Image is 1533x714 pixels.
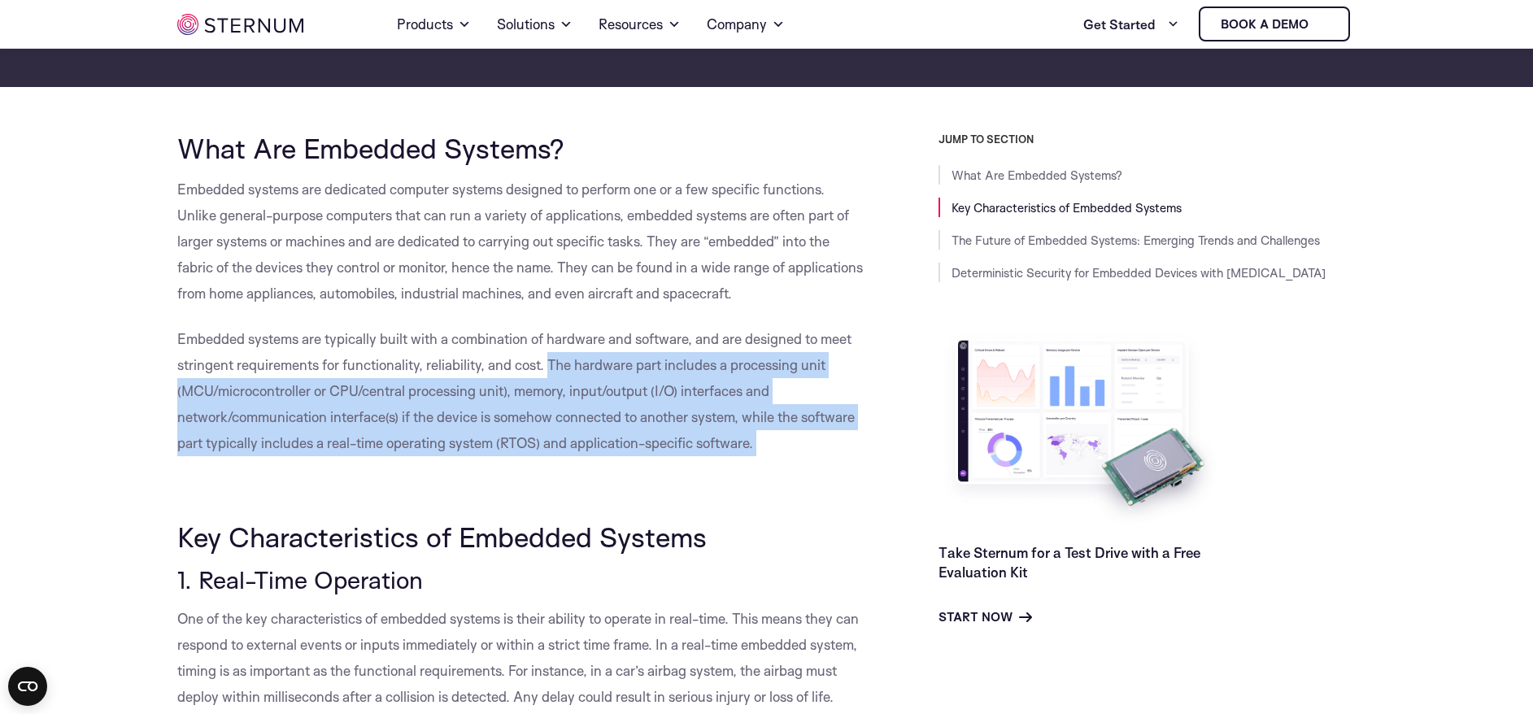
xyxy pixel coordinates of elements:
a: Company [707,2,785,47]
a: Solutions [497,2,573,47]
a: Resources [599,2,681,47]
img: sternum iot [1315,18,1328,31]
img: sternum iot [177,14,303,35]
span: What Are Embedded Systems? [177,131,564,165]
a: Key Characteristics of Embedded Systems [952,200,1182,216]
a: What Are Embedded Systems? [952,168,1122,183]
a: Start Now [939,607,1032,627]
a: Products [397,2,471,47]
h3: JUMP TO SECTION [939,133,1357,146]
a: Get Started [1083,8,1179,41]
span: One of the key characteristics of embedded systems is their ability to operate in real-time. This... [177,610,859,705]
a: Book a demo [1199,7,1350,41]
a: Take Sternum for a Test Drive with a Free Evaluation Kit [939,544,1200,581]
button: Open CMP widget [8,667,47,706]
a: The Future of Embedded Systems: Emerging Trends and Challenges [952,233,1320,248]
img: Take Sternum for a Test Drive with a Free Evaluation Kit [939,328,1223,530]
span: Embedded systems are dedicated computer systems designed to perform one or a few specific functio... [177,181,863,302]
span: 1. Real-Time Operation [177,564,423,594]
span: Key Characteristics of Embedded Systems [177,520,707,554]
span: Embedded systems are typically built with a combination of hardware and software, and are designe... [177,330,855,451]
a: Deterministic Security for Embedded Devices with [MEDICAL_DATA] [952,265,1326,281]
